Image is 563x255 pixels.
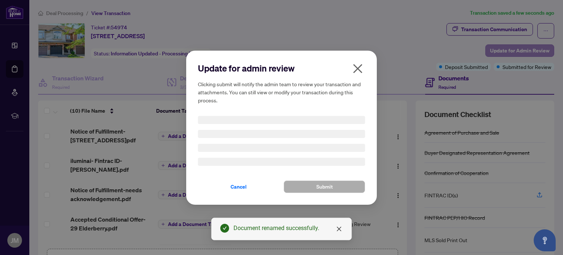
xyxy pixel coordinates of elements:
[352,63,364,74] span: close
[335,225,343,233] a: Close
[220,224,229,233] span: check-circle
[198,80,365,104] h5: Clicking submit will notify the admin team to review your transaction and attachments. You can st...
[534,229,556,251] button: Open asap
[284,181,365,193] button: Submit
[198,181,279,193] button: Cancel
[198,62,365,74] h2: Update for admin review
[336,226,342,232] span: close
[231,181,247,193] span: Cancel
[233,224,343,233] div: Document renamed successfully.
